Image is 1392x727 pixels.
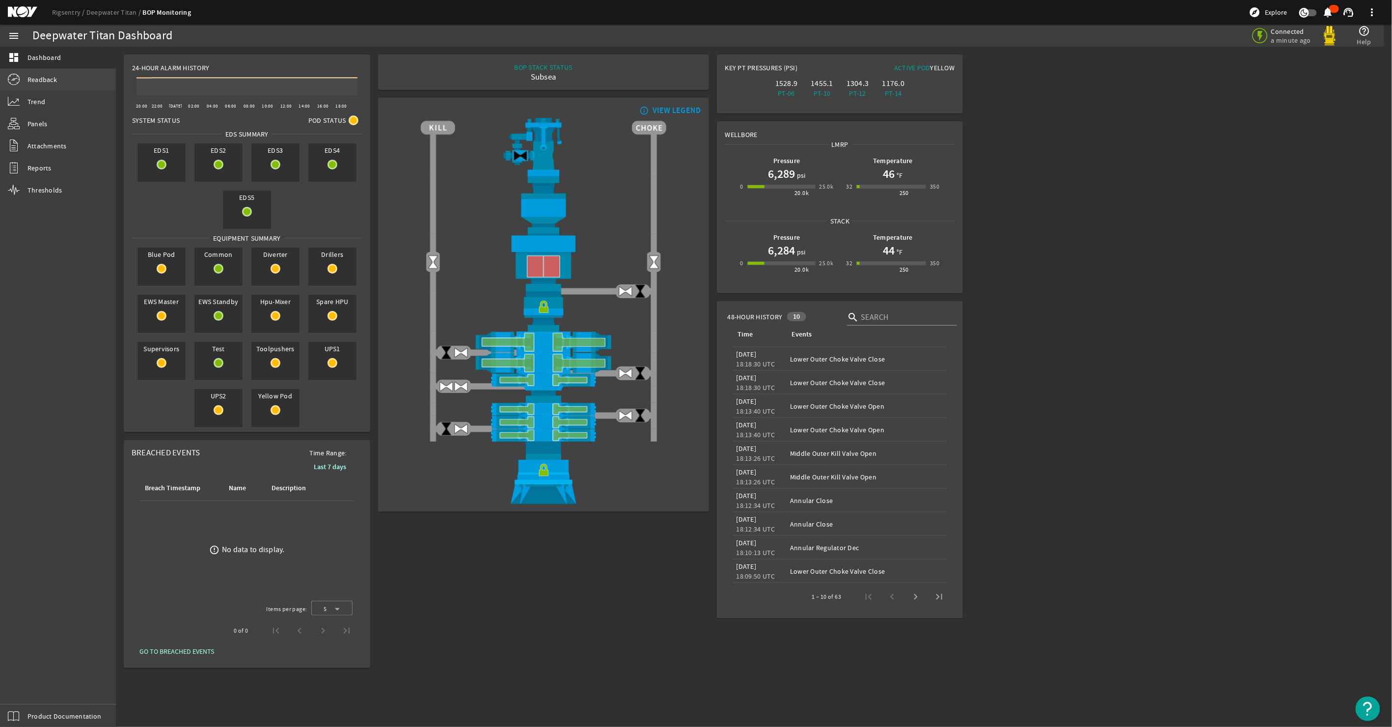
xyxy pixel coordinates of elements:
[234,626,248,636] div: 0 of 0
[272,483,306,494] div: Description
[790,543,943,553] div: Annular Regulator Dec
[426,254,440,269] img: Valve2Open.png
[143,8,191,17] a: BOP Monitoring
[812,592,842,602] div: 1 – 10 of 63
[27,75,57,84] span: Readback
[790,519,943,529] div: Annular Close
[27,163,52,173] span: Reports
[842,88,874,98] div: PT-12
[883,166,895,182] h1: 46
[251,143,300,157] span: EDS3
[737,562,757,571] legacy-datetime-component: [DATE]
[728,312,783,322] span: 48-Hour History
[740,258,743,268] div: 0
[209,545,219,555] mat-icon: error_outline
[1320,26,1339,46] img: Yellowpod.svg
[819,182,834,192] div: 25.0k
[737,454,775,463] legacy-datetime-component: 18:13:26 UTC
[737,525,775,533] legacy-datetime-component: 18:12:34 UTC
[210,233,284,243] span: Equipment Summary
[143,483,216,494] div: Breach Timestamp
[618,284,633,299] img: ValveOpen.png
[806,79,838,88] div: 1455.1
[847,311,859,323] i: search
[1249,6,1260,18] mat-icon: explore
[895,170,903,180] span: °F
[904,585,928,609] button: Next page
[787,312,806,321] div: 10
[740,182,743,192] div: 0
[421,332,666,352] img: ShearRamOpen.png
[137,143,186,157] span: EDS1
[454,421,468,436] img: ValveOpen.png
[790,401,943,411] div: Lower Outer Choke Valve Open
[421,429,666,442] img: PipeRamOpen.png
[737,572,775,581] legacy-datetime-component: 18:09:50 UTC
[251,342,300,356] span: Toolpushers
[270,483,320,494] div: Description
[737,350,757,359] legacy-datetime-component: [DATE]
[790,496,943,505] div: Annular Close
[653,106,701,115] div: VIEW LEGEND
[794,265,809,275] div: 20.0k
[738,329,753,340] div: Time
[861,311,949,323] input: Search
[225,103,237,109] text: 06:00
[314,462,347,472] b: Last 7 days
[930,182,939,192] div: 350
[737,397,757,406] legacy-datetime-component: [DATE]
[1271,27,1313,36] span: Connected
[737,383,775,392] legacy-datetime-component: 18:18:30 UTC
[229,483,246,494] div: Name
[194,295,243,308] span: EWS Standby
[439,421,454,436] img: ValveClose.png
[930,258,939,268] div: 350
[137,248,186,261] span: Blue Pod
[737,430,775,439] legacy-datetime-component: 18:13:40 UTC
[439,345,454,360] img: ValveClose.png
[618,408,633,423] img: ValveOpen.png
[737,329,778,340] div: Time
[152,103,163,109] text: 22:00
[1271,36,1313,45] span: a minute ago
[768,166,795,182] h1: 6,289
[737,501,775,510] legacy-datetime-component: 18:12:34 UTC
[1356,697,1380,721] button: Open Resource Center
[132,115,180,125] span: System Status
[774,156,800,166] b: Pressure
[717,122,963,140] div: Wellbore
[421,442,666,504] img: WellheadConnectorLock.png
[145,483,200,494] div: Breach Timestamp
[27,711,101,721] span: Product Documentation
[222,129,272,139] span: EDS SUMMARY
[308,295,356,308] span: Spare HPU
[842,79,874,88] div: 1304.3
[27,53,61,62] span: Dashboard
[244,103,255,109] text: 08:00
[827,216,853,226] span: Stack
[27,141,67,151] span: Attachments
[227,483,258,494] div: Name
[930,63,955,72] span: Yellow
[308,115,346,125] span: Pod Status
[308,342,356,356] span: UPS1
[1322,6,1334,18] mat-icon: notifications
[137,295,186,308] span: EWS Master
[877,79,909,88] div: 1176.0
[737,515,757,524] legacy-datetime-component: [DATE]
[8,30,20,42] mat-icon: menu
[737,491,757,500] legacy-datetime-component: [DATE]
[737,477,775,486] legacy-datetime-component: 18:13:26 UTC
[1245,4,1291,20] button: Explore
[774,233,800,242] b: Pressure
[1357,37,1371,47] span: Help
[513,148,528,163] img: Valve2Close.png
[454,379,468,394] img: ValveOpen.png
[873,233,913,242] b: Temperature
[132,447,200,458] span: Breached Events
[308,248,356,261] span: Drillers
[792,329,812,340] div: Events
[737,548,775,557] legacy-datetime-component: 18:10:13 UTC
[267,604,307,614] div: Items per page:
[737,373,757,382] legacy-datetime-component: [DATE]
